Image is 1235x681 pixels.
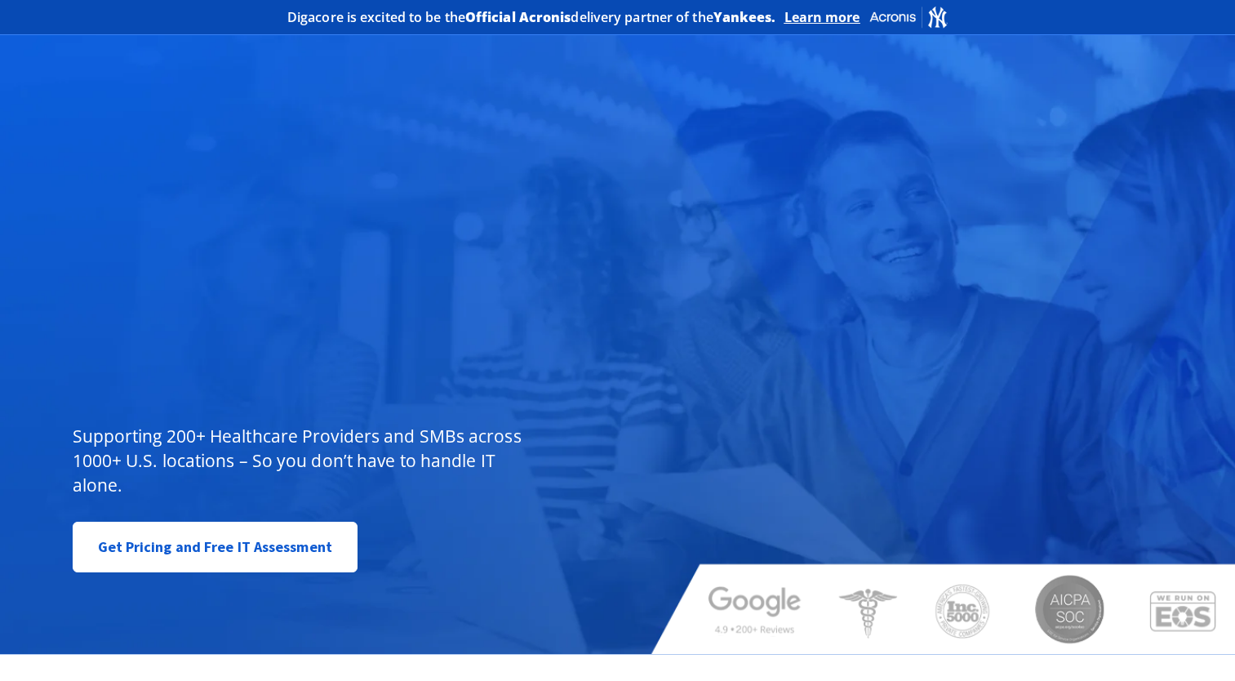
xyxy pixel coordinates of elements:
img: Acronis [868,5,948,29]
a: Get Pricing and Free IT Assessment [73,522,358,572]
b: Official Acronis [465,8,571,26]
p: Supporting 200+ Healthcare Providers and SMBs across 1000+ U.S. locations – So you don’t have to ... [73,424,529,497]
a: Learn more [784,9,860,25]
h2: Digacore is excited to be the delivery partner of the [287,11,776,24]
b: Yankees. [713,8,776,26]
span: Get Pricing and Free IT Assessment [98,531,332,563]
